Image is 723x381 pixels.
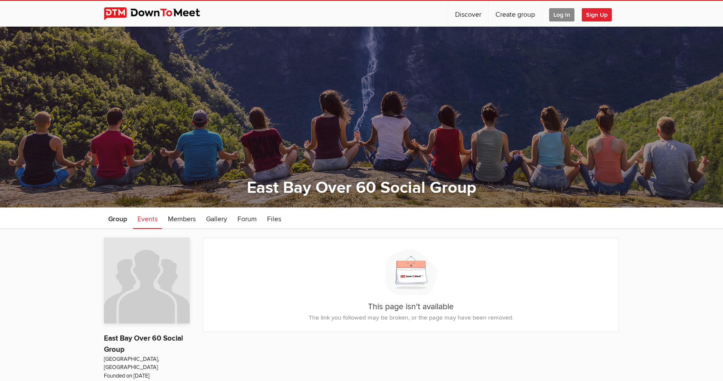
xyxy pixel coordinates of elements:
div: This page isn't available [203,238,619,332]
span: Sign Up [582,8,612,21]
p: The link you followed may be broken, or the page may have been removed. [212,313,610,323]
span: Members [168,215,196,223]
a: Group [104,207,131,229]
span: Files [267,215,281,223]
a: Events [133,207,162,229]
a: Create group [489,1,542,27]
span: Events [137,215,158,223]
a: Gallery [202,207,231,229]
a: Forum [233,207,261,229]
a: Members [164,207,200,229]
span: Forum [237,215,257,223]
span: Log In [549,8,574,21]
a: Files [263,207,286,229]
a: Discover [448,1,488,27]
a: Log In [542,1,581,27]
img: DownToMeet [104,7,213,20]
a: East Bay Over 60 Social Group [247,178,476,198]
span: Gallery [206,215,227,223]
span: Founded on [DATE] [104,372,190,380]
span: [GEOGRAPHIC_DATA], [GEOGRAPHIC_DATA] [104,355,190,372]
span: Group [108,215,127,223]
a: Sign Up [582,1,619,27]
img: East Bay Over 60 Social Group [104,238,190,323]
a: East Bay Over 60 Social Group [104,334,183,354]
